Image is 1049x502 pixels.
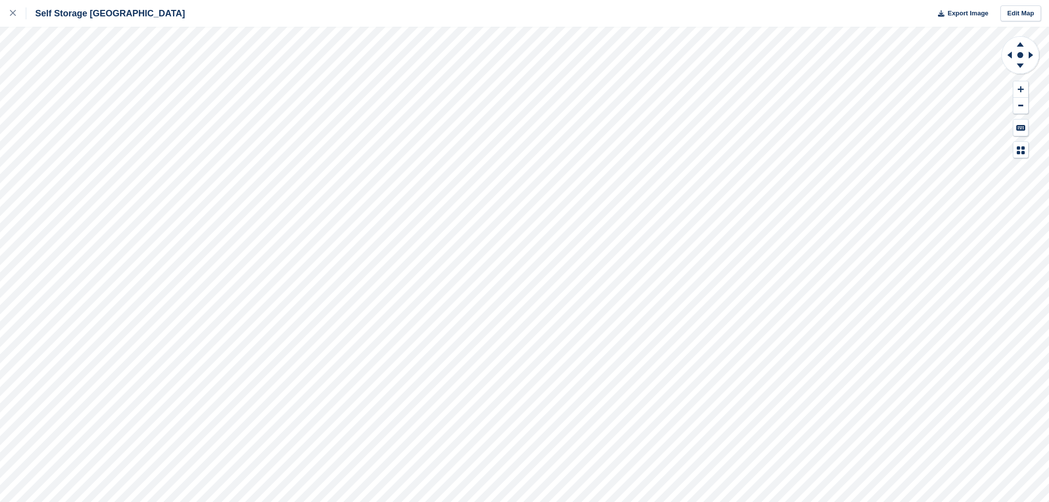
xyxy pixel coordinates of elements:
button: Export Image [932,5,989,22]
button: Map Legend [1013,142,1028,158]
button: Zoom Out [1013,98,1028,114]
button: Keyboard Shortcuts [1013,120,1028,136]
span: Export Image [947,8,988,18]
button: Zoom In [1013,81,1028,98]
div: Self Storage [GEOGRAPHIC_DATA] [26,7,185,19]
a: Edit Map [1000,5,1041,22]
